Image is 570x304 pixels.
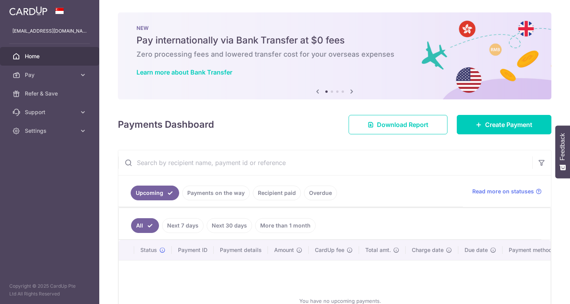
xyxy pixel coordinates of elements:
[131,218,159,233] a: All
[25,71,76,79] span: Pay
[207,218,252,233] a: Next 30 days
[118,150,532,175] input: Search by recipient name, payment id or reference
[377,120,428,129] span: Download Report
[25,127,76,135] span: Settings
[12,27,87,35] p: [EMAIL_ADDRESS][DOMAIN_NAME]
[315,246,344,254] span: CardUp fee
[136,50,533,59] h6: Zero processing fees and lowered transfer cost for your overseas expenses
[25,90,76,97] span: Refer & Save
[472,188,534,195] span: Read more on statuses
[412,246,444,254] span: Charge date
[274,246,294,254] span: Amount
[140,246,157,254] span: Status
[349,115,447,134] a: Download Report
[25,52,76,60] span: Home
[457,115,551,134] a: Create Payment
[555,125,570,178] button: Feedback - Show survey
[214,240,268,260] th: Payment details
[162,218,204,233] a: Next 7 days
[255,218,316,233] a: More than 1 month
[503,240,561,260] th: Payment method
[9,6,47,16] img: CardUp
[472,188,542,195] a: Read more on statuses
[485,120,532,129] span: Create Payment
[118,12,551,99] img: Bank transfer banner
[136,68,232,76] a: Learn more about Bank Transfer
[304,186,337,200] a: Overdue
[559,133,566,160] span: Feedback
[465,246,488,254] span: Due date
[253,186,301,200] a: Recipient paid
[182,186,250,200] a: Payments on the way
[172,240,214,260] th: Payment ID
[365,246,391,254] span: Total amt.
[520,281,562,300] iframe: Opens a widget where you can find more information
[131,186,179,200] a: Upcoming
[25,108,76,116] span: Support
[136,25,533,31] p: NEW
[136,34,533,47] h5: Pay internationally via Bank Transfer at $0 fees
[118,118,214,132] h4: Payments Dashboard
